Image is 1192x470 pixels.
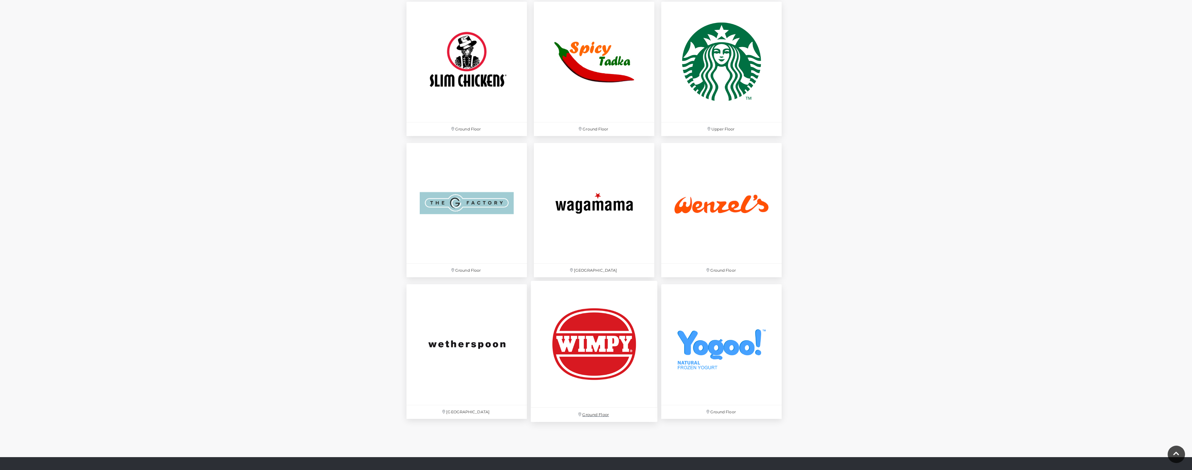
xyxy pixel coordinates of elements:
p: Ground Floor [406,122,527,136]
a: [GEOGRAPHIC_DATA] [530,140,658,281]
img: Starbucks at Festival Place, Basingstoke [661,2,782,122]
a: Yogoo at Festival Place Ground Floor [658,281,785,422]
p: Ground Floor [534,122,654,136]
a: Ground Floor [403,140,530,281]
a: Ground Floor [658,140,785,281]
p: Ground Floor [661,264,782,277]
p: [GEOGRAPHIC_DATA] [406,405,527,419]
p: Ground Floor [661,405,782,419]
img: Yogoo at Festival Place [661,284,782,405]
p: Upper Floor [661,122,782,136]
p: [GEOGRAPHIC_DATA] [534,264,654,277]
p: Ground Floor [406,264,527,277]
a: [GEOGRAPHIC_DATA] [403,281,530,422]
a: Ground Floor [527,277,661,426]
p: Ground Floor [531,408,657,422]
